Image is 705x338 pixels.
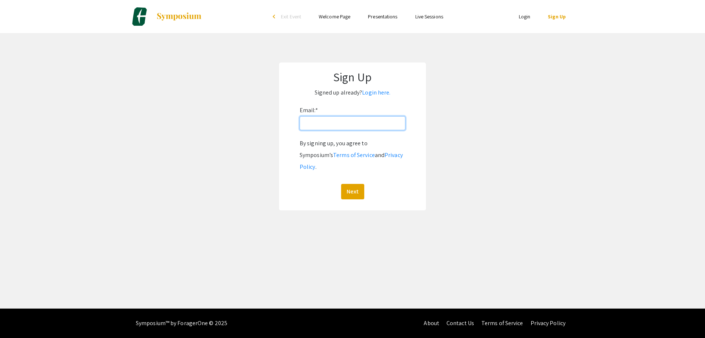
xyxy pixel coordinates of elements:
[156,12,202,21] img: Symposium by ForagerOne
[415,13,443,20] a: Live Sessions
[286,87,419,99] p: Signed up already?
[300,151,403,171] a: Privacy Policy
[548,13,566,20] a: Sign Up
[286,70,419,84] h1: Sign Up
[273,14,277,19] div: arrow_back_ios
[519,13,531,20] a: Login
[130,7,149,26] img: Charlotte Biomedical Sciences Symposium 2025
[424,319,439,327] a: About
[281,13,301,20] span: Exit Event
[300,104,318,116] label: Email:
[341,184,364,199] button: Next
[333,151,375,159] a: Terms of Service
[446,319,474,327] a: Contact Us
[368,13,397,20] a: Presentations
[531,319,565,327] a: Privacy Policy
[481,319,523,327] a: Terms of Service
[136,309,227,338] div: Symposium™ by ForagerOne © 2025
[130,7,202,26] a: Charlotte Biomedical Sciences Symposium 2025
[300,138,405,173] div: By signing up, you agree to Symposium’s and .
[362,89,390,96] a: Login here.
[319,13,350,20] a: Welcome Page
[6,305,31,332] iframe: Chat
